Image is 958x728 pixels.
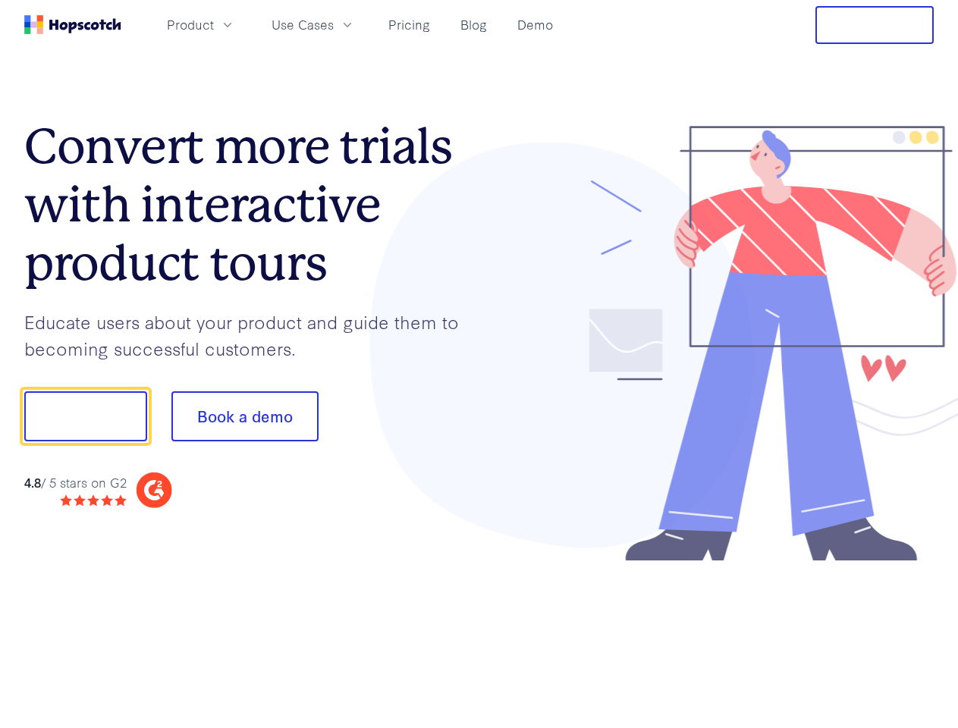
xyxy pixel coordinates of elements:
[262,12,364,37] button: Use Cases
[24,309,479,361] p: Educate users about your product and guide them to becoming successful customers.
[272,15,334,34] span: Use Cases
[171,391,319,441] button: Book a demo
[167,15,214,34] span: Product
[158,12,244,37] button: Product
[382,12,436,37] a: Pricing
[24,15,121,34] a: Home
[24,473,41,491] strong: 4.8
[24,118,479,292] h1: Convert more trials with interactive product tours
[511,12,559,37] a: Demo
[24,473,127,492] div: / 5 stars on G2
[454,12,493,37] a: Blog
[24,391,147,441] button: Show me!
[815,6,934,44] button: Free Trial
